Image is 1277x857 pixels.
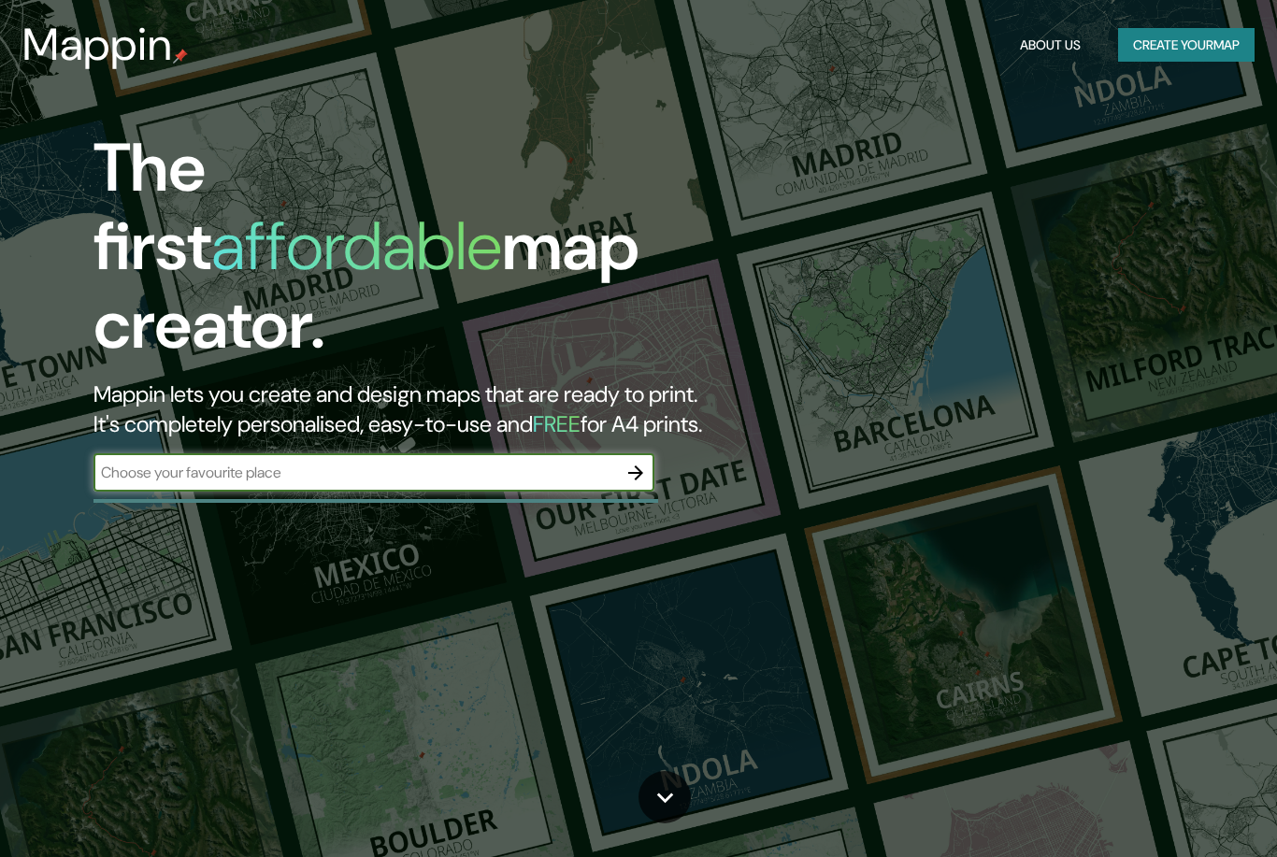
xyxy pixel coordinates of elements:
[1012,28,1088,63] button: About Us
[211,203,502,290] h1: affordable
[93,129,732,379] h1: The first map creator.
[93,379,732,439] h2: Mappin lets you create and design maps that are ready to print. It's completely personalised, eas...
[173,49,188,64] img: mappin-pin
[22,19,173,71] h3: Mappin
[1118,28,1255,63] button: Create yourmap
[533,409,581,438] h5: FREE
[93,462,617,483] input: Choose your favourite place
